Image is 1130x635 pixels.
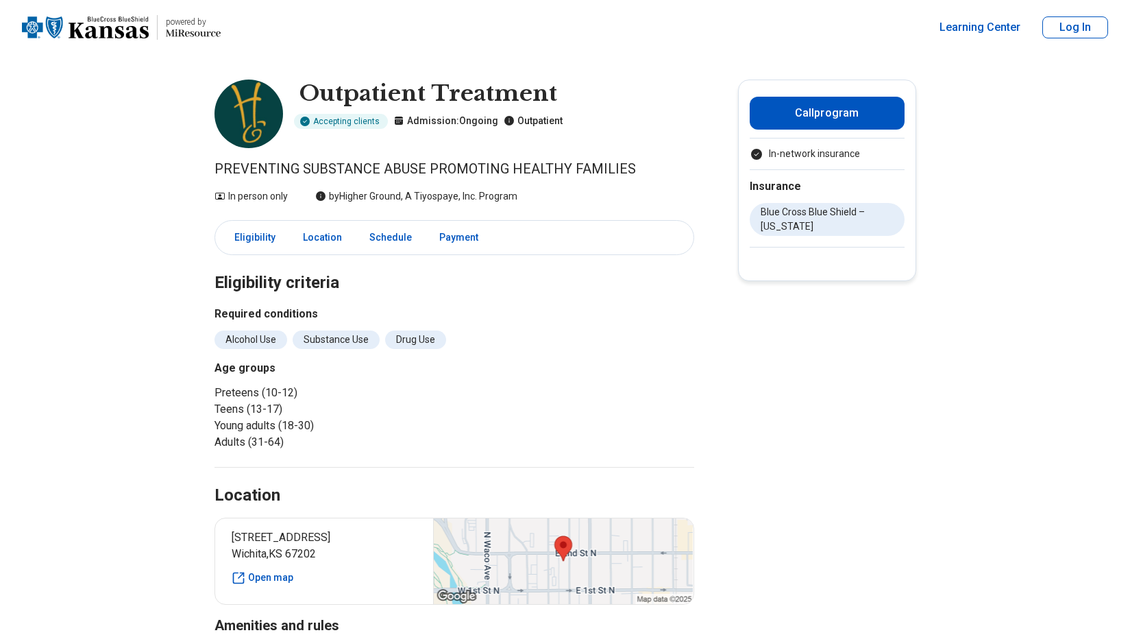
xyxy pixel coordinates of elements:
div: In person only [214,189,288,204]
p: powered by [166,16,221,27]
li: Teens (13-17) [214,401,694,418]
a: Open map [232,571,417,585]
li: Young adults (18-30) [214,418,694,434]
p: Admission: Ongoing [393,114,498,128]
a: Schedule [361,224,420,252]
li: Drug Use [385,331,446,349]
p: PREVENTING SUBSTANCE ABUSE PROMOTING HEALTHY FAMILIES [214,159,694,178]
li: In-network insurance [750,147,905,161]
a: Payment [431,224,495,252]
button: Log In [1042,16,1108,38]
a: Location [295,224,350,252]
span: Wichita , KS 67202 [232,546,417,562]
div: by Higher Ground, A Tiyospaye, Inc. Program [315,189,517,204]
button: Callprogram [750,97,905,130]
p: Outpatient [504,114,563,128]
li: Blue Cross Blue Shield – [US_STATE] [750,203,905,236]
h3: Amenities and rules [214,616,694,635]
h2: Eligibility criteria [214,239,694,295]
h2: Location [214,484,280,507]
li: Alcohol Use [214,331,287,349]
h1: Outpatient Treatment [299,80,563,108]
h3: Age groups [214,360,694,376]
span: [STREET_ADDRESS] [232,529,417,546]
a: Eligibility [218,224,284,252]
a: Learning Center [939,19,1020,36]
h2: Insurance [750,178,905,195]
li: Adults (31-64) [214,434,694,451]
h3: Required conditions [214,306,694,322]
ul: Payment options [750,147,905,161]
li: Preteens (10-12) [214,385,694,401]
a: Home page [22,5,221,49]
li: Substance Use [293,331,380,349]
div: Accepting clients [294,114,388,129]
